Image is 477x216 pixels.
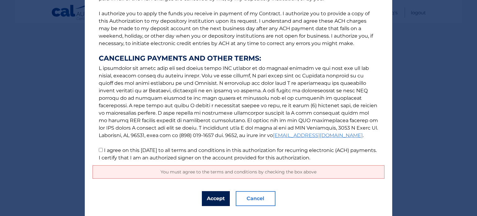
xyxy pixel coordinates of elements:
[202,191,230,206] button: Accept
[99,55,378,62] strong: CANCELLING PAYMENTS AND OTHER TERMS:
[273,132,363,138] a: [EMAIL_ADDRESS][DOMAIN_NAME]
[236,191,275,206] button: Cancel
[161,169,316,175] span: You must agree to the terms and conditions by checking the box above
[99,147,377,161] label: I agree on this [DATE] to all terms and conditions in this authorization for recurring electronic...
